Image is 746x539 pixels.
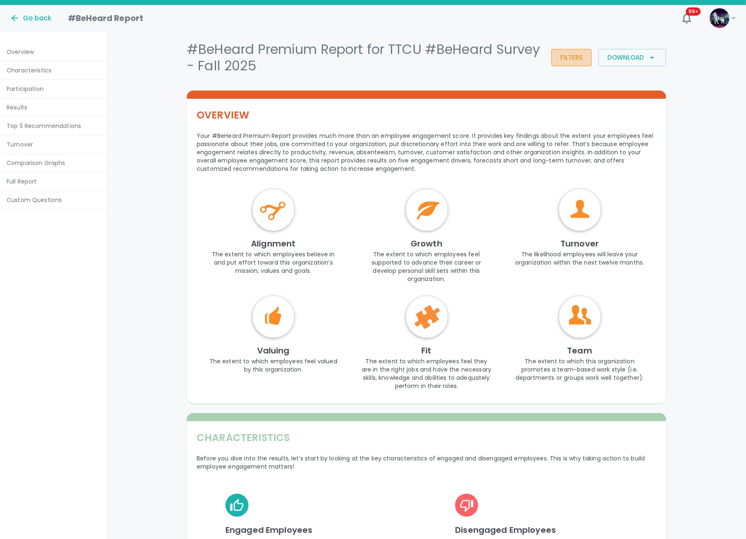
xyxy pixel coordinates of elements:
[197,250,350,275] p: The extent to which employees believe in and put effort toward this organization’s mission, value...
[503,250,656,267] p: The likelihood employees will leave your organization within the next twelve months.
[253,189,294,231] img: Alignment
[350,250,503,283] p: The extent to which employees feel supported to advance their career or develop personal skill se...
[559,296,601,338] img: Team
[710,8,730,28] img: Picture of Sparck
[7,48,100,56] p: Overview
[503,357,656,382] p: The extent to which this organization promotes a team-based work style (i.e. departments or group...
[455,523,627,537] p: Disengaged Employees
[197,344,350,357] h6: Valuing
[503,237,656,250] h6: Turnover
[197,237,350,250] h6: Alignment
[197,132,656,173] p: Your #BeHeard Premium Report provides much more than an employee engagement score. It provides ke...
[406,296,448,338] img: Fit
[503,344,656,357] h6: Team
[197,431,656,444] h5: CHARACTERISTICS
[350,344,503,357] h6: Fit
[197,357,350,374] p: The extent to which employees feel valued by this organization.
[350,357,503,390] p: The extent to which employees feel they are in the right jobs and have the necessary skills, know...
[197,454,656,471] p: Before you dive into the results, let’s start by looking at the key characteristics of engaged an...
[68,12,143,25] h1: #BeHeard Report
[686,7,701,16] span: 99+
[7,159,100,167] p: Comparison Graphs
[225,523,398,537] p: Engaged Employees
[677,8,697,28] button: 99+
[598,49,666,66] button: Download
[7,85,100,93] p: Participation
[197,109,656,122] h5: OVERVIEW
[406,189,448,231] img: Growth
[551,49,592,66] button: Filters
[187,41,548,74] h4: #BeHeard Premium Report for TTCU #BeHeard Survey - Fall 2025
[7,140,100,149] p: Turnover
[7,103,100,112] p: Results
[350,237,503,250] h6: Growth
[7,66,100,74] p: Characteristics
[10,13,51,23] button: Go back
[7,196,100,204] p: Custom Questions
[7,177,100,186] p: Full Report
[253,296,294,338] img: Valuing
[607,52,657,63] div: Download
[7,122,100,130] p: Top 5 Recommendations
[559,189,601,231] img: Turnover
